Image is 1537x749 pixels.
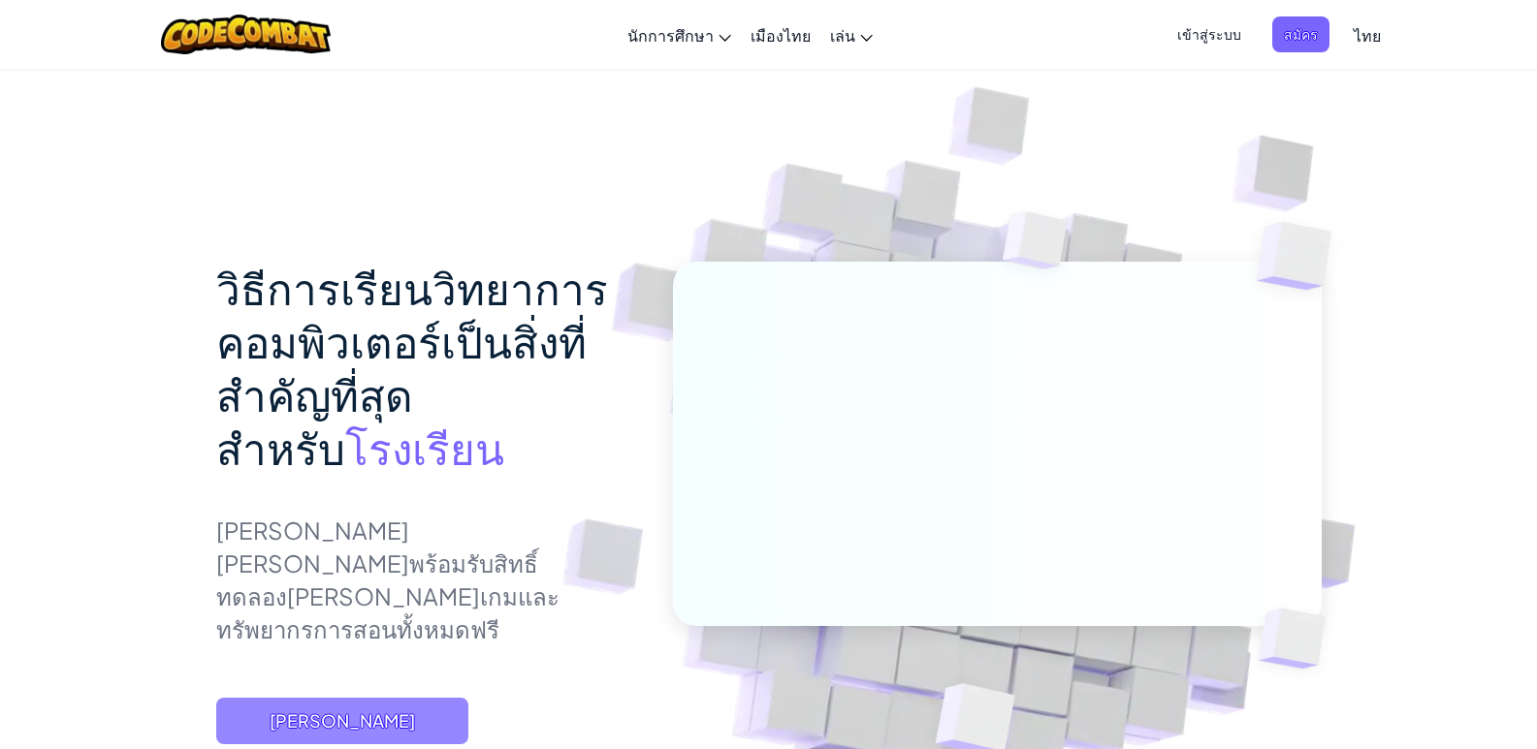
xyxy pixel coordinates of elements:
font: เมืองไทย [751,25,811,46]
img: ลูกบาศก์ทับซ้อนกัน [1218,174,1386,338]
a: เล่น [820,9,882,61]
img: โลโก้ CodeCombat [161,15,331,54]
button: เข้าสู่ระบบ [1166,16,1253,52]
font: นักการศึกษา [627,25,714,46]
font: [PERSON_NAME][PERSON_NAME]พร้อมรับสิทธิ์ทดลอง[PERSON_NAME]เกมและทรัพยากรการสอนทั้งหมดฟรี [216,515,560,643]
font: สมัคร [1284,25,1318,43]
img: ลูกบาศก์ทับซ้อนกัน [966,173,1105,318]
img: ลูกบาศก์ทับซ้อนกัน [1226,568,1371,709]
font: เล่น [830,25,855,46]
a: เมืองไทย [741,9,820,61]
button: สมัคร [1272,16,1329,52]
font: ไทย [1354,25,1381,46]
button: [PERSON_NAME] [216,698,468,744]
font: [PERSON_NAME] [270,709,415,732]
font: โรงเรียน [345,421,504,475]
a: ไทย [1344,9,1391,61]
font: เข้าสู่ระบบ [1177,25,1241,43]
font: วิธีการเรียนวิทยาการคอมพิวเตอร์เป็นสิ่งที่สำคัญที่สุดสำหรับ [216,261,608,475]
a: นักการศึกษา [618,9,741,61]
